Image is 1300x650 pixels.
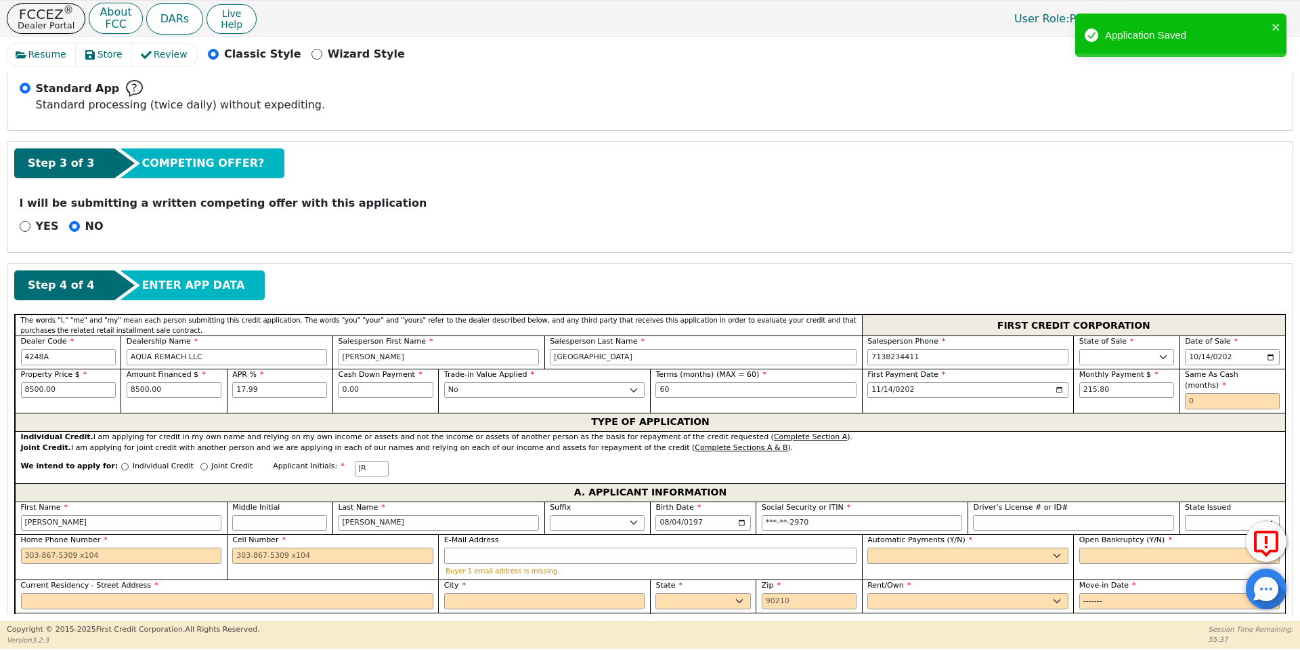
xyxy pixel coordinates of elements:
[1246,521,1286,562] button: Report Error to FCC
[18,21,74,30] p: Dealer Portal
[1079,535,1172,544] span: Open Bankruptcy (Y/N)
[1001,5,1125,32] a: User Role:Primary
[15,314,862,336] div: The words "I," "me" and "my" mean each person submitting this credit application. The words "you"...
[444,581,466,590] span: City
[444,370,534,379] span: Trade-in Value Applied
[232,382,327,399] input: xx.xx%
[328,46,405,62] p: Wizard Style
[21,337,74,346] span: Dealer Code
[21,432,1280,443] div: I am applying for credit in my own name and relying on my own income or assets and not the income...
[997,317,1150,334] span: FIRST CREDIT CORPORATION
[76,43,133,66] button: Store
[21,370,87,379] span: Property Price $
[762,593,857,609] input: 90210
[207,4,257,34] button: LiveHelp
[142,277,244,293] span: ENTER APP DATA
[224,46,301,62] p: Classic Style
[100,7,131,18] p: About
[1185,503,1231,512] span: State Issued
[1128,8,1293,29] a: 4248A:[PERSON_NAME]
[655,515,750,531] input: YYYY-MM-DD
[36,81,120,97] span: Standard App
[338,503,385,512] span: Last Name
[7,635,259,645] p: Version 3.2.3
[97,47,123,62] span: Store
[21,581,158,590] span: Current Residency - Street Address
[154,47,188,62] span: Review
[36,98,326,111] span: Standard processing (twice daily) without expediting.
[1079,593,1280,609] input: YYYY-MM-DD
[221,8,242,19] span: Live
[232,370,263,379] span: APR %
[21,432,93,441] strong: Individual Credit.
[655,370,759,379] span: Terms (months) (MAX = 60)
[1105,28,1267,43] div: Application Saved
[1079,382,1174,399] input: Hint: 215.80
[28,47,66,62] span: Resume
[21,461,118,483] span: We intend to apply for:
[591,413,710,431] span: TYPE OF APPLICATION
[1185,349,1280,365] input: YYYY-MM-DD
[21,548,222,564] input: 303-867-5309 x104
[100,19,131,30] p: FCC
[232,535,286,544] span: Cell Number
[762,503,850,512] span: Social Security or ITIN
[1272,19,1281,35] button: close
[20,195,1281,211] p: I will be submitting a written competing offer with this application
[973,503,1068,512] span: Driver’s License # or ID#
[89,3,142,35] a: AboutFCC
[126,80,143,97] img: Help Bubble
[867,581,911,590] span: Rent/Own
[36,218,59,235] p: YES
[18,7,74,21] p: FCCEZ
[133,461,194,472] p: Individual Credit
[7,43,77,66] button: Resume
[446,567,854,575] p: Buyer 1 email address is missing.
[7,3,85,34] button: FCCEZ®Dealer Portal
[185,625,259,634] span: All Rights Reserved.
[21,443,71,452] strong: Joint Credit.
[550,503,571,512] span: Suffix
[550,337,645,346] span: Salesperson Last Name
[146,3,203,35] button: DARs
[1185,393,1280,409] input: 0
[655,503,701,512] span: Birth Date
[21,443,1280,454] div: I am applying for joint credit with another person and we are applying in each of our names and r...
[762,581,781,590] span: Zip
[444,535,499,544] span: E-Mail Address
[1079,581,1136,590] span: Move-in Date
[221,19,242,30] span: Help
[867,382,1068,399] input: YYYY-MM-DD
[132,43,198,66] button: Review
[21,535,108,544] span: Home Phone Number
[867,370,945,379] span: First Payment Date
[232,503,280,512] span: Middle Initial
[774,432,847,441] u: Complete Section A
[762,515,963,531] input: 000-00-0000
[21,503,68,512] span: First Name
[85,218,104,235] p: NO
[127,337,198,346] span: Dealership Name
[1209,624,1293,634] p: Session Time Remaining:
[338,370,422,379] span: Cash Down Payment
[211,461,253,472] p: Joint Credit
[273,462,345,470] span: Applicant Initials:
[574,484,727,502] span: A. APPLICANT INFORMATION
[1185,370,1238,390] span: Same As Cash (months)
[655,581,682,590] span: State
[1185,337,1238,346] span: Date of Sale
[695,443,787,452] u: Complete Sections A & B
[1079,370,1158,379] span: Monthly Payment $
[127,370,206,379] span: Amount Financed $
[867,337,945,346] span: Salesperson Phone
[1001,5,1125,32] p: Primary
[867,535,972,544] span: Automatic Payments (Y/N)
[867,349,1068,365] input: 303-867-5309 x104
[28,277,94,293] span: Step 4 of 4
[338,337,433,346] span: Salesperson First Name
[28,155,94,171] span: Step 3 of 3
[1014,12,1069,25] span: User Role :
